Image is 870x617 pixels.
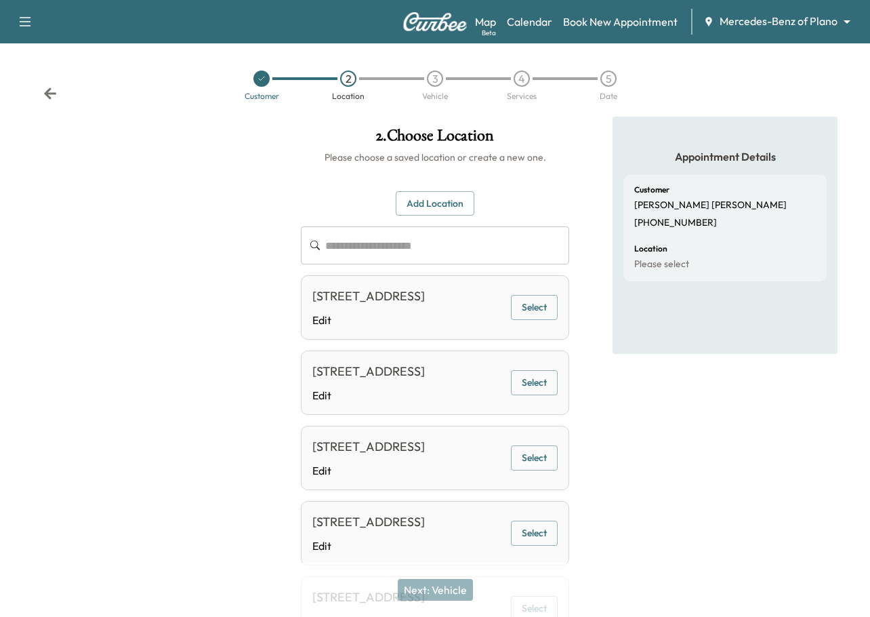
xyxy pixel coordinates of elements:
[43,87,57,100] div: Back
[600,92,617,100] div: Date
[634,217,717,229] p: [PHONE_NUMBER]
[427,71,443,87] div: 3
[312,462,425,479] a: Edit
[720,14,837,29] span: Mercedes-Benz of Plano
[312,538,425,554] a: Edit
[475,14,496,30] a: MapBeta
[245,92,279,100] div: Customer
[312,437,425,456] div: [STREET_ADDRESS]
[507,92,537,100] div: Services
[312,312,425,328] a: Edit
[312,362,425,381] div: [STREET_ADDRESS]
[511,521,558,546] button: Select
[312,287,425,306] div: [STREET_ADDRESS]
[514,71,530,87] div: 4
[634,199,787,212] p: [PERSON_NAME] [PERSON_NAME]
[507,14,552,30] a: Calendar
[301,127,569,151] h1: 2 . Choose Location
[511,370,558,395] button: Select
[511,295,558,320] button: Select
[634,245,667,253] h6: Location
[482,28,496,38] div: Beta
[563,14,678,30] a: Book New Appointment
[332,92,365,100] div: Location
[634,258,689,271] p: Please select
[312,513,425,532] div: [STREET_ADDRESS]
[340,71,356,87] div: 2
[422,92,448,100] div: Vehicle
[301,151,569,164] h6: Please choose a saved location or create a new one.
[623,149,827,164] h5: Appointment Details
[396,191,474,216] button: Add Location
[634,186,669,194] h6: Customer
[312,387,425,403] a: Edit
[402,12,468,31] img: Curbee Logo
[511,445,558,471] button: Select
[600,71,617,87] div: 5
